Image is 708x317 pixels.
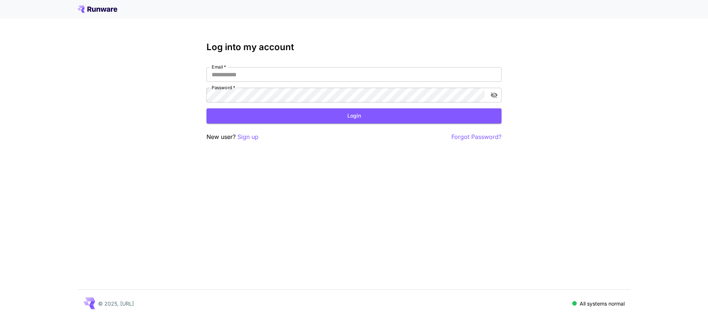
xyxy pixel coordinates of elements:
[206,108,502,123] button: Login
[206,132,258,142] p: New user?
[206,42,502,52] h3: Log into my account
[212,64,226,70] label: Email
[451,132,502,142] button: Forgot Password?
[212,84,235,91] label: Password
[98,300,134,307] p: © 2025, [URL]
[237,132,258,142] button: Sign up
[580,300,625,307] p: All systems normal
[487,88,501,102] button: toggle password visibility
